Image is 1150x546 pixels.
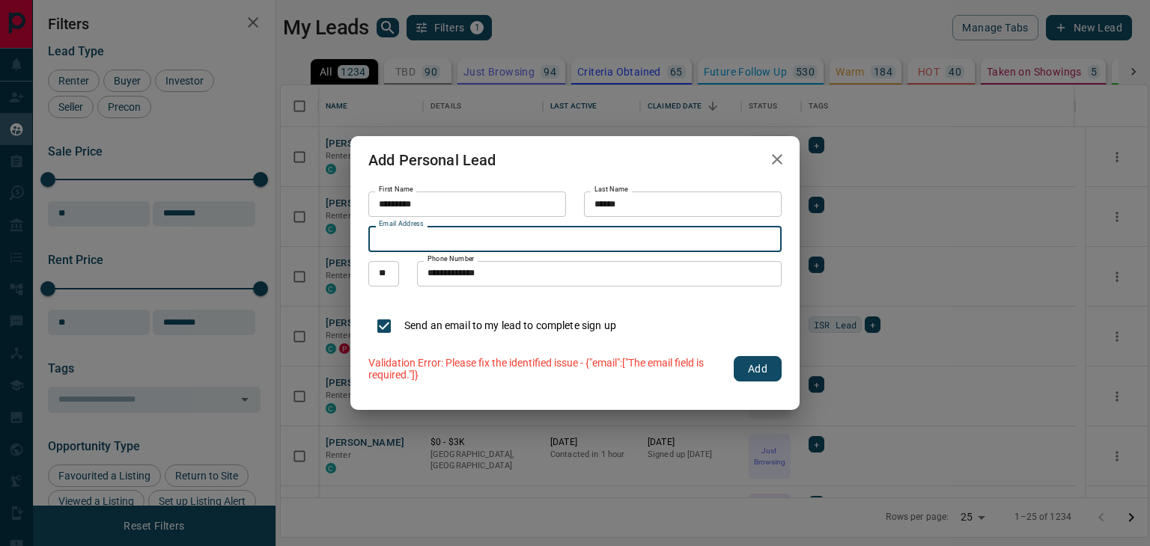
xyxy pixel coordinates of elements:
[379,219,424,229] label: Email Address
[368,357,725,381] p: Validation Error: Please fix the identified issue - {"email":["The email field is required."]}
[428,254,475,264] label: Phone Number
[350,136,514,184] h2: Add Personal Lead
[404,318,616,334] p: Send an email to my lead to complete sign up
[734,356,782,381] button: Add
[379,185,413,194] label: First Name
[594,185,628,194] label: Last Name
